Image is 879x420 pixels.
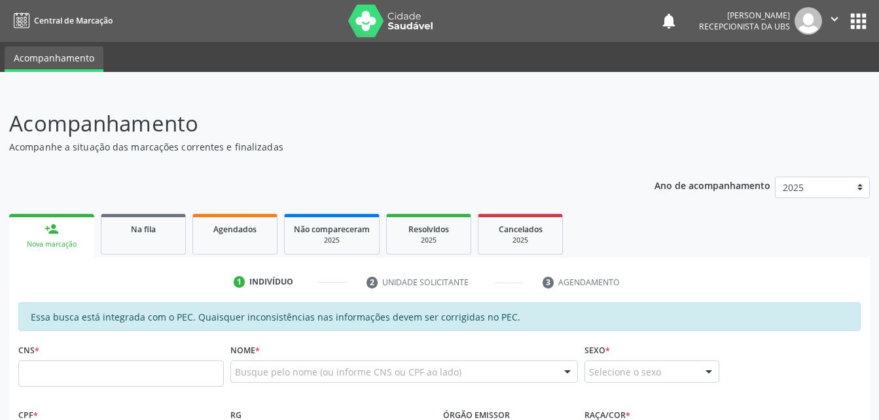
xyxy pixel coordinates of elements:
label: CNS [18,340,39,360]
div: 1 [234,276,245,288]
p: Ano de acompanhamento [655,177,770,193]
span: Cancelados [499,224,543,235]
div: person_add [45,222,59,236]
p: Acompanhe a situação das marcações correntes e finalizadas [9,140,612,154]
button: apps [847,10,870,33]
span: Não compareceram [294,224,370,235]
div: 2025 [488,236,553,245]
div: Indivíduo [249,276,293,288]
div: [PERSON_NAME] [699,10,790,21]
label: Nome [230,340,260,360]
i:  [827,12,842,26]
div: Nova marcação [18,239,85,249]
img: img [795,7,822,35]
a: Central de Marcação [9,10,113,31]
div: 2025 [294,236,370,245]
button:  [822,7,847,35]
span: Selecione o sexo [589,365,661,379]
span: Busque pelo nome (ou informe CNS ou CPF ao lado) [235,365,461,379]
div: 2025 [396,236,461,245]
label: Sexo [584,340,610,360]
button: notifications [660,12,678,30]
p: Acompanhamento [9,107,612,140]
div: Essa busca está integrada com o PEC. Quaisquer inconsistências nas informações devem ser corrigid... [18,302,861,331]
span: Agendados [213,224,257,235]
a: Acompanhamento [5,46,103,72]
span: Na fila [131,224,156,235]
span: Resolvidos [408,224,449,235]
span: Recepcionista da UBS [699,21,790,32]
span: Central de Marcação [34,15,113,26]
